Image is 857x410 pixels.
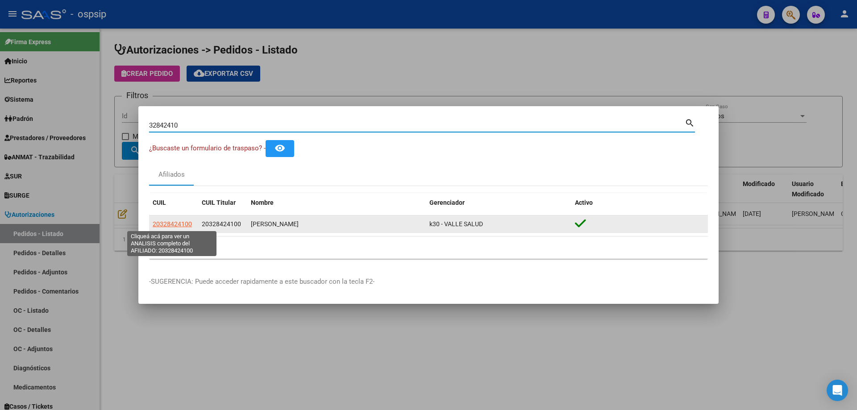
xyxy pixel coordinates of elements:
datatable-header-cell: Activo [571,193,708,212]
span: 20328424100 [153,220,192,228]
span: ¿Buscaste un formulario de traspaso? - [149,144,266,152]
datatable-header-cell: Gerenciador [426,193,571,212]
span: 20328424100 [202,220,241,228]
div: [PERSON_NAME] [251,219,422,229]
mat-icon: search [685,117,695,128]
span: CUIL Titular [202,199,236,206]
div: Afiliados [158,170,185,180]
datatable-header-cell: CUIL [149,193,198,212]
span: k30 - VALLE SALUD [429,220,483,228]
datatable-header-cell: CUIL Titular [198,193,247,212]
span: Gerenciador [429,199,465,206]
datatable-header-cell: Nombre [247,193,426,212]
p: -SUGERENCIA: Puede acceder rapidamente a este buscador con la tecla F2- [149,277,708,287]
mat-icon: remove_red_eye [275,143,285,153]
div: 1 total [149,236,708,259]
div: Open Intercom Messenger [827,380,848,401]
span: Nombre [251,199,274,206]
span: CUIL [153,199,166,206]
span: Activo [575,199,593,206]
